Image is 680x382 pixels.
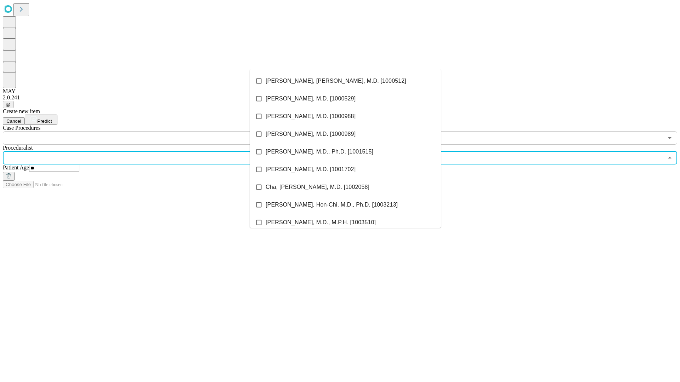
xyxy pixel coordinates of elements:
[3,88,677,94] div: MAY
[3,108,40,114] span: Create new item
[266,165,356,174] span: [PERSON_NAME], M.D. [1001702]
[6,118,21,124] span: Cancel
[3,145,33,151] span: Proceduralist
[266,147,373,156] span: [PERSON_NAME], M.D., Ph.D. [1001515]
[266,130,356,138] span: [PERSON_NAME], M.D. [1000989]
[266,77,406,85] span: [PERSON_NAME], [PERSON_NAME], M.D. [1000512]
[3,164,29,170] span: Patient Age
[25,115,57,125] button: Predict
[266,218,376,227] span: [PERSON_NAME], M.D., M.P.H. [1003510]
[266,201,398,209] span: [PERSON_NAME], Hon-Chi, M.D., Ph.D. [1003213]
[6,102,11,107] span: @
[37,118,52,124] span: Predict
[266,183,369,191] span: Cha, [PERSON_NAME], M.D. [1002058]
[665,153,675,163] button: Close
[266,112,356,121] span: [PERSON_NAME], M.D. [1000988]
[3,117,25,125] button: Cancel
[3,125,40,131] span: Scheduled Procedure
[665,133,675,143] button: Open
[3,101,13,108] button: @
[266,94,356,103] span: [PERSON_NAME], M.D. [1000529]
[3,94,677,101] div: 2.0.241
